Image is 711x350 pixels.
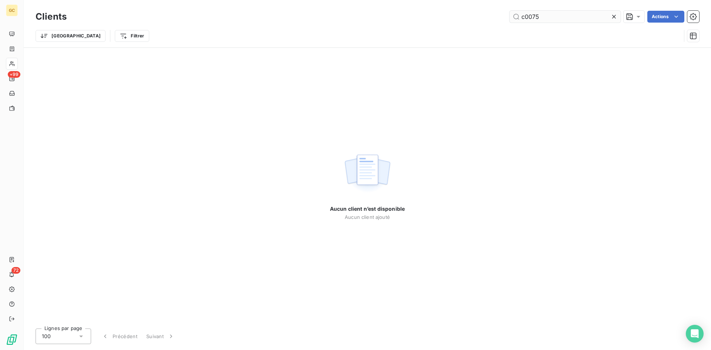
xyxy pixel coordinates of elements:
[345,214,390,220] span: Aucun client ajouté
[647,11,684,23] button: Actions
[11,267,20,274] span: 72
[686,325,704,343] div: Open Intercom Messenger
[142,329,179,344] button: Suivant
[510,11,621,23] input: Rechercher
[6,334,18,346] img: Logo LeanPay
[36,30,106,42] button: [GEOGRAPHIC_DATA]
[97,329,142,344] button: Précédent
[344,150,391,196] img: empty state
[42,333,51,340] span: 100
[6,4,18,16] div: GC
[8,71,20,78] span: +99
[36,10,67,23] h3: Clients
[330,205,405,213] span: Aucun client n’est disponible
[115,30,149,42] button: Filtrer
